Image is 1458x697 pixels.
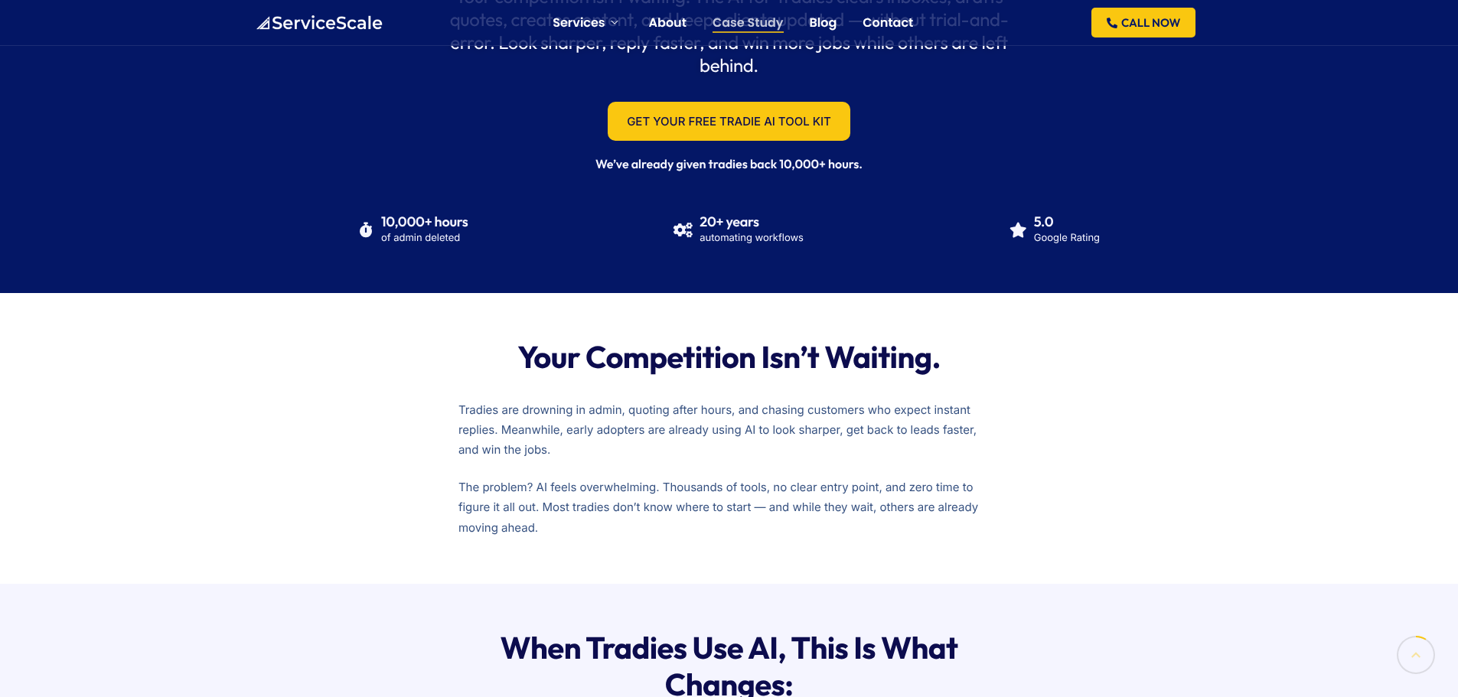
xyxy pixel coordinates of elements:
[627,116,831,127] span: Get Your FRee Tradie AI Tool Kit
[649,17,687,29] a: About
[863,17,913,29] a: Contact
[1091,8,1195,37] a: CALL NOW
[381,230,468,247] p: of admin deleted
[255,15,383,31] img: ServiceScale logo representing business automation for tradies
[1121,17,1180,28] span: CALL NOW
[1034,230,1100,247] p: Google Rating
[700,213,759,230] span: 20+ years
[458,339,1000,376] h2: Your Competition Isn’t Waiting.
[608,102,850,141] a: Get Your FRee Tradie AI Tool Kit
[381,213,468,230] span: 10,000+ hours
[458,477,1000,538] p: The problem? AI feels overwhelming. Thousands of tools, no clear entry point, and zero time to fi...
[713,17,784,29] a: Case Study
[255,15,383,29] a: ServiceScale logo representing business automation for tradies
[553,17,622,29] a: Services
[458,400,1000,461] p: Tradies are drowning in admin, quoting after hours, and chasing customers who expect instant repl...
[809,17,837,29] a: Blog
[441,156,1017,174] h6: We’ve already given tradies back 10,000+ hours.
[1034,213,1054,230] span: 5.0
[700,230,804,247] p: automating workflows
